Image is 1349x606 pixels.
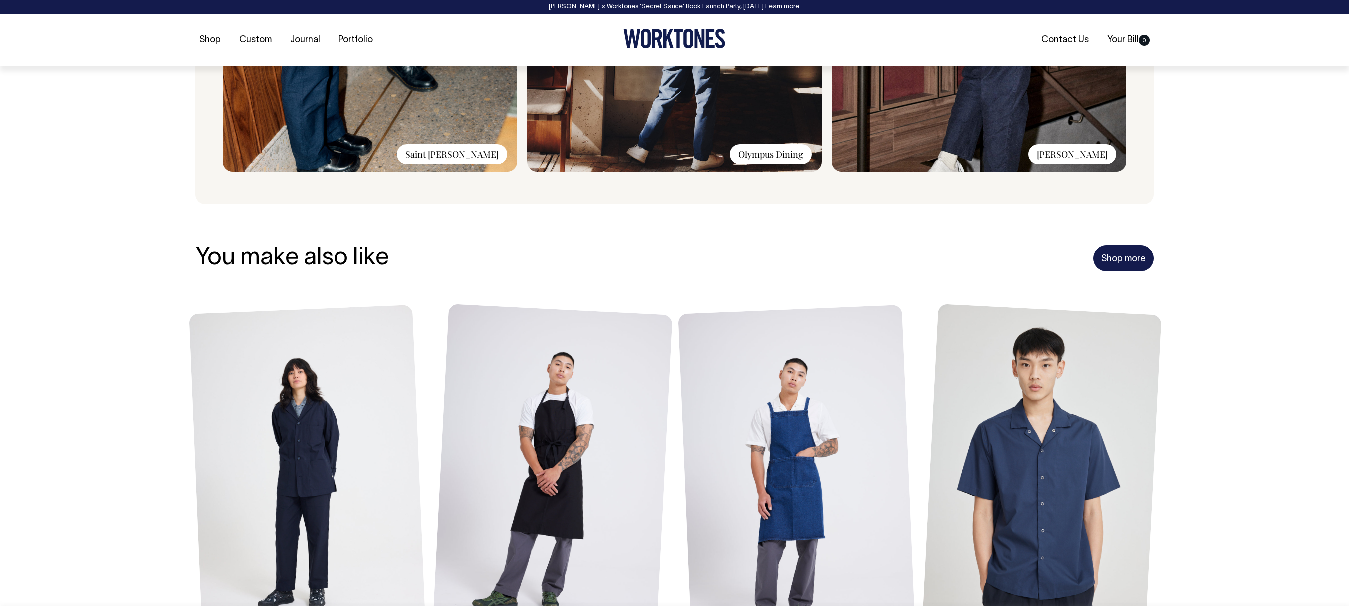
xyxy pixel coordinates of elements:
[195,32,225,48] a: Shop
[1028,144,1116,164] div: [PERSON_NAME]
[397,144,507,164] div: Saint [PERSON_NAME]
[335,32,377,48] a: Portfolio
[765,4,799,10] a: Learn more
[195,245,389,272] h3: You make also like
[10,3,1339,10] div: [PERSON_NAME] × Worktones ‘Secret Sauce’ Book Launch Party, [DATE]. .
[1103,32,1154,48] a: Your Bill0
[1037,32,1093,48] a: Contact Us
[235,32,276,48] a: Custom
[1139,35,1150,46] span: 0
[730,144,812,164] div: Olympus Dining
[1093,245,1154,271] a: Shop more
[286,32,324,48] a: Journal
